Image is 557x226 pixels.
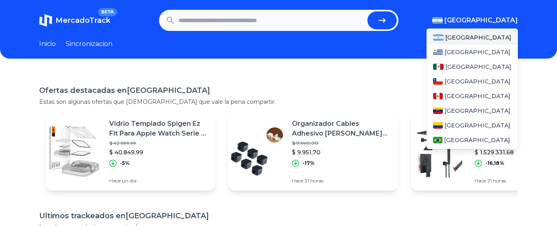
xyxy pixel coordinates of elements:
img: Argentina [433,34,444,41]
a: Featured imageOrganizador Cables Adhesivo [PERSON_NAME] Clips Escritorio X6$ 11.990,00$ 9.951,70-... [228,112,398,191]
span: [GEOGRAPHIC_DATA] [444,77,511,86]
p: -5% [120,160,130,167]
a: Featured imageVidrio Templado Spigen Ez Fit Para Apple Watch Serie 7 41$ 42.999,99$ 40.849,99-5%H... [46,112,215,191]
p: Estas son algunas ofertas que [DEMOGRAPHIC_DATA] que vale la pena compartir. [39,98,518,106]
p: $ 40.849,99 [109,148,209,156]
a: Brasil[GEOGRAPHIC_DATA] [427,133,518,147]
a: Peru[GEOGRAPHIC_DATA] [427,89,518,103]
img: Uruguay [433,49,443,55]
p: -17% [303,160,315,167]
span: [GEOGRAPHIC_DATA] [445,33,511,42]
p: Vidrio Templado Spigen Ez Fit Para Apple Watch Serie 7 41 [109,119,209,138]
h1: Ultimos trackeados en [GEOGRAPHIC_DATA] [39,210,518,222]
a: Sincronizacion [66,39,113,49]
p: Hace 21 horas [292,178,391,184]
span: [GEOGRAPHIC_DATA] [444,136,510,144]
a: Mexico[GEOGRAPHIC_DATA] [427,59,518,74]
span: MercadoTrack [55,16,111,25]
img: Brasil [433,137,442,143]
a: Inicio [39,39,56,49]
a: Colombia[GEOGRAPHIC_DATA] [427,118,518,133]
img: Featured image [411,123,468,180]
span: [GEOGRAPHIC_DATA] [444,107,511,115]
a: Argentina[GEOGRAPHIC_DATA] [427,30,518,45]
img: MercadoTrack [39,14,52,27]
a: Venezuela[GEOGRAPHIC_DATA] [427,103,518,118]
span: [GEOGRAPHIC_DATA] [444,121,511,129]
button: [GEOGRAPHIC_DATA] [432,15,518,25]
img: Featured image [46,123,103,180]
p: Organizador Cables Adhesivo [PERSON_NAME] Clips Escritorio X6 [292,119,391,138]
p: $ 9.951,70 [292,148,391,156]
span: BETA [98,8,117,16]
a: MercadoTrackBETA [39,14,111,27]
p: $ 42.999,99 [109,140,209,147]
img: Mexico [433,64,444,70]
img: Peru [433,93,443,99]
img: Argentina [432,17,443,24]
p: $ 11.990,00 [292,140,391,147]
span: [GEOGRAPHIC_DATA] [445,63,511,71]
p: -16,18% [485,160,504,167]
p: Hace un día [109,178,209,184]
span: [GEOGRAPHIC_DATA] [444,48,511,56]
img: Venezuela [433,108,443,114]
img: Chile [433,78,443,85]
img: Colombia [433,122,443,129]
h1: Ofertas destacadas en [GEOGRAPHIC_DATA] [39,85,518,96]
span: [GEOGRAPHIC_DATA] [444,15,518,25]
a: Chile[GEOGRAPHIC_DATA] [427,74,518,89]
img: Featured image [228,123,285,180]
span: [GEOGRAPHIC_DATA] [444,92,511,100]
a: Uruguay[GEOGRAPHIC_DATA] [427,45,518,59]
